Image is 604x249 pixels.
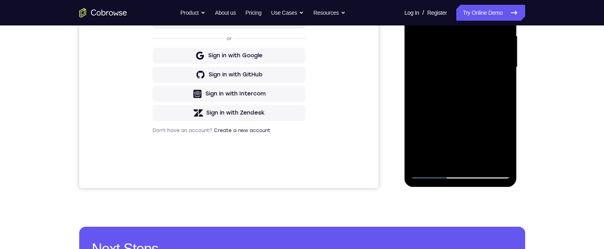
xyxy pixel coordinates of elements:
[79,8,127,18] a: Go to the home page
[215,5,236,21] a: About us
[245,5,261,21] a: Pricing
[313,5,346,21] button: Resources
[73,126,226,142] button: Sign in with Google
[180,5,205,21] button: Product
[422,8,424,18] span: /
[73,145,226,161] button: Sign in with GitHub
[405,5,419,21] a: Log In
[456,5,525,21] a: Try Online Demo
[127,187,186,195] div: Sign in with Zendesk
[146,114,154,120] p: or
[73,183,226,199] button: Sign in with Zendesk
[427,5,447,21] a: Register
[129,130,183,138] div: Sign in with Google
[129,149,183,157] div: Sign in with GitHub
[73,206,226,212] p: Don't have an account?
[73,164,226,180] button: Sign in with Intercom
[126,168,186,176] div: Sign in with Intercom
[271,5,304,21] button: Use Cases
[135,206,191,212] a: Create a new account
